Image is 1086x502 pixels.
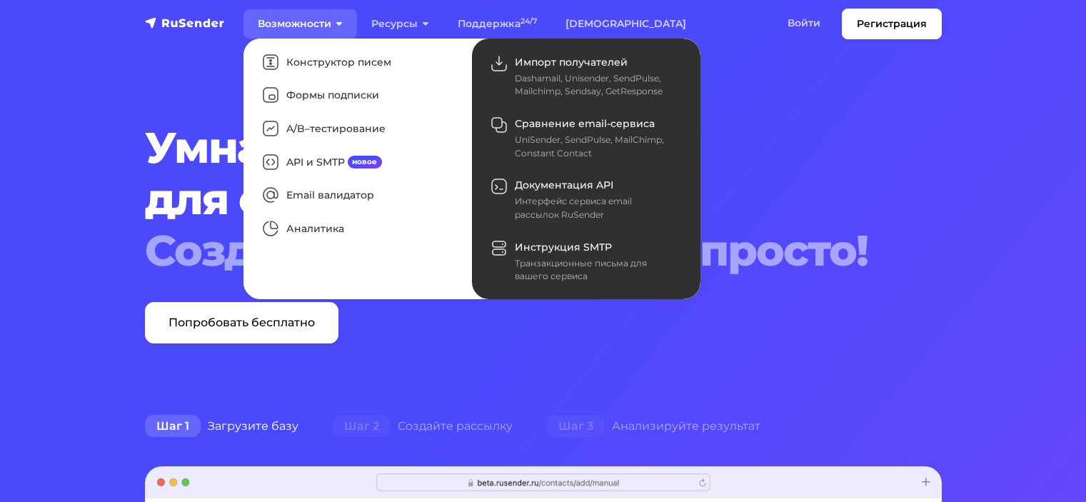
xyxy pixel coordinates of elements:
a: Возможности [243,9,357,39]
div: Создать рассылку — это просто! [145,225,874,276]
a: Импорт получателей Dashamail, Unisender, SendPulse, Mailchimp, Sendsay, GetResponse [479,46,693,107]
a: Сравнение email-сервиса UniSender, SendPulse, MailChimp, Constant Contact [479,107,693,169]
div: Загрузите базу [128,412,316,441]
div: Создайте рассылку [316,412,530,441]
sup: 24/7 [521,16,537,26]
div: Интерфейс сервиса email рассылок RuSender [515,195,676,221]
a: Документация API Интерфейс сервиса email рассылок RuSender [479,169,693,231]
a: Аналитика [251,212,465,246]
div: Транзакционные письма для вашего сервиса [515,257,676,283]
a: Конструктор писем [251,46,465,79]
span: Шаг 1 [145,415,201,438]
span: Импорт получателей [515,56,628,69]
span: Документация API [515,179,613,191]
a: Войти [773,9,835,38]
h1: Умная система для email рассылок. [145,122,874,276]
span: Шаг 3 [547,415,605,438]
a: A/B–тестирование [251,112,465,146]
a: Попробовать бесплатно [145,302,338,343]
div: Dashamail, Unisender, SendPulse, Mailchimp, Sendsay, GetResponse [515,72,676,99]
div: UniSender, SendPulse, MailChimp, Constant Contact [515,134,676,160]
a: Инструкция SMTP Транзакционные письма для вашего сервиса [479,231,693,292]
div: Анализируйте результат [530,412,778,441]
a: API и SMTPновое [251,146,465,179]
a: Email валидатор [251,179,465,213]
a: Ресурсы [357,9,443,39]
img: RuSender [145,16,225,30]
a: [DEMOGRAPHIC_DATA] [551,9,700,39]
a: Поддержка24/7 [443,9,551,39]
span: Шаг 2 [333,415,391,438]
span: новое [348,156,383,169]
a: Регистрация [842,9,942,39]
a: Формы подписки [251,79,465,113]
span: Сравнение email-сервиса [515,117,655,130]
span: Инструкция SMTP [515,241,612,253]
